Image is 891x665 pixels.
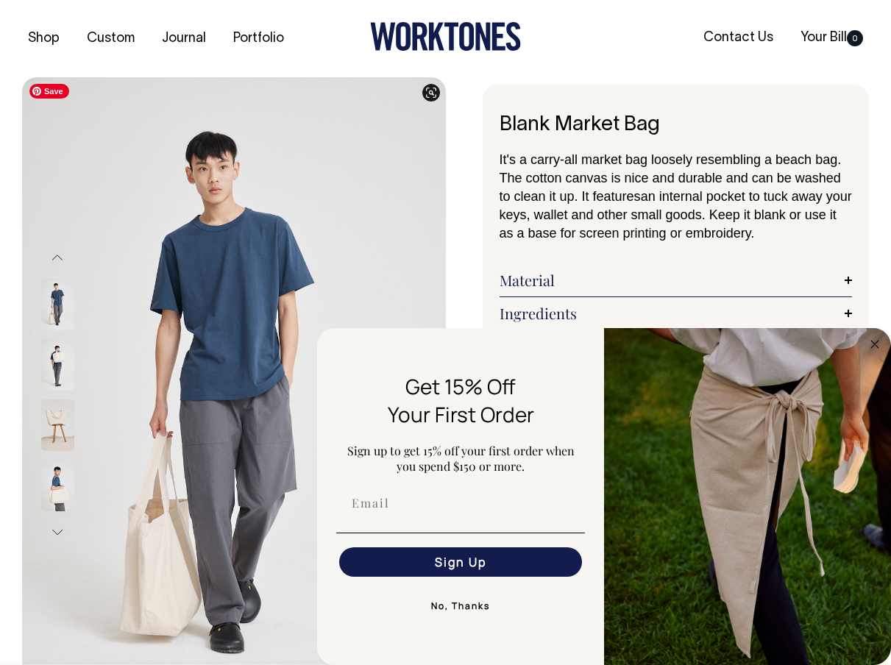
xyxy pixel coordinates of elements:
a: Your Bill0 [795,26,869,50]
span: It's a carry-all market bag loosely resembling a beach bag. The cotton canvas is nice and durable... [500,152,842,204]
a: Shop [22,26,65,51]
a: Custom [81,26,141,51]
button: Sign Up [339,547,582,577]
span: Sign up to get 15% off your first order when you spend $150 or more. [347,443,575,474]
button: Next [46,516,68,549]
img: natural [41,460,74,511]
img: underline [336,533,585,533]
a: Ingredients [500,305,853,322]
span: an internal pocket to tuck away your keys, wallet and other small goods. Keep it blank or use it ... [500,189,852,241]
div: FLYOUT Form [317,328,891,665]
span: t features [586,189,641,204]
img: natural [41,339,74,391]
span: Your First Order [388,400,534,428]
a: Contact Us [697,26,779,50]
img: natural [41,279,74,330]
a: Journal [156,26,212,51]
button: Close dialog [866,335,884,353]
h1: Blank Market Bag [500,114,853,137]
span: Save [29,84,69,99]
button: Previous [46,241,68,274]
input: Email [339,488,582,518]
a: Material [500,271,853,289]
img: natural [41,399,74,451]
span: Get 15% Off [405,372,516,400]
img: 5e34ad8f-4f05-4173-92a8-ea475ee49ac9.jpeg [604,328,891,665]
button: No, Thanks [336,591,585,621]
a: Portfolio [227,26,290,51]
span: 0 [847,30,863,46]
